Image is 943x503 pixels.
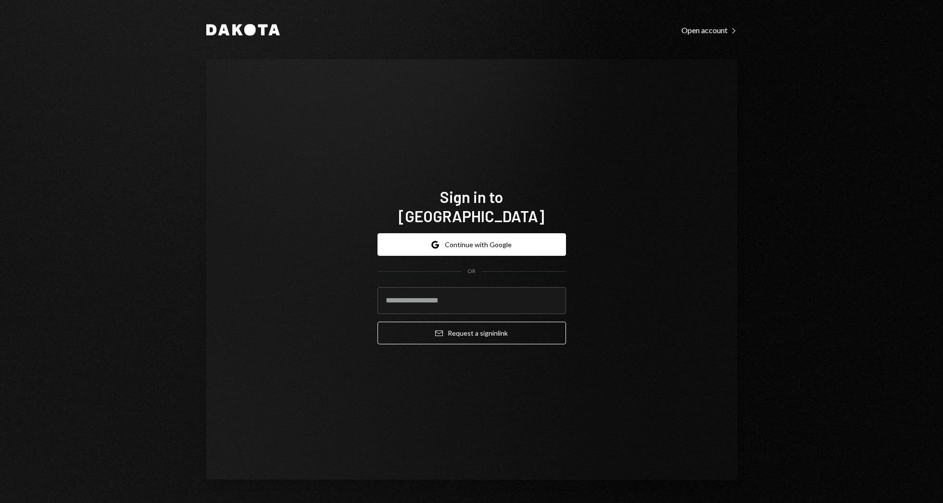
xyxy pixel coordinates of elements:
h1: Sign in to [GEOGRAPHIC_DATA] [377,187,566,226]
button: Request a signinlink [377,322,566,344]
div: OR [467,267,476,276]
button: Continue with Google [377,233,566,256]
a: Open account [681,25,737,35]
